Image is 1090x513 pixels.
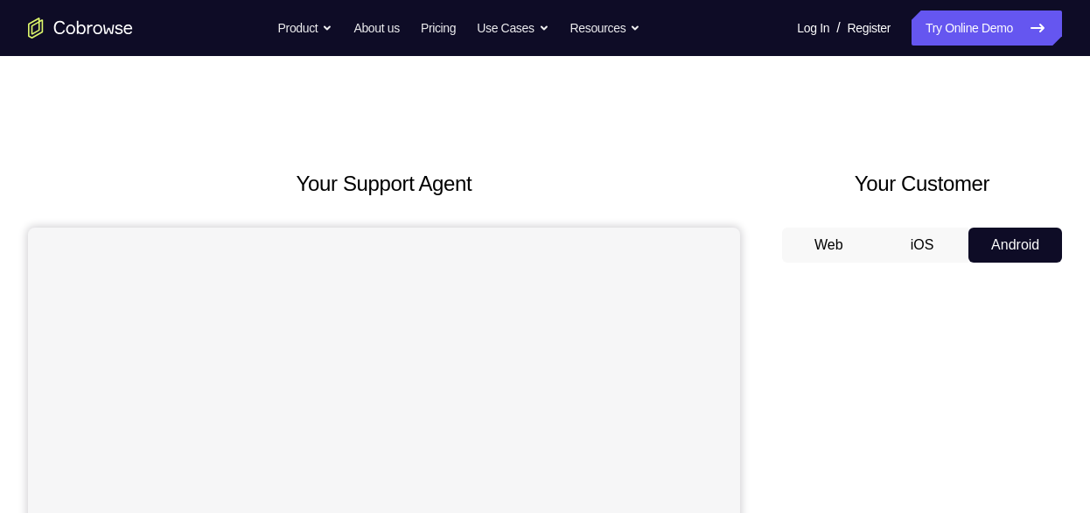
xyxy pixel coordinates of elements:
a: Pricing [421,11,456,46]
a: About us [353,11,399,46]
button: Use Cases [477,11,548,46]
span: / [836,18,840,39]
h2: Your Support Agent [28,168,740,200]
a: Try Online Demo [912,11,1062,46]
button: Product [278,11,333,46]
h2: Your Customer [782,168,1062,200]
a: Register [848,11,891,46]
a: Log In [797,11,829,46]
button: iOS [876,228,969,263]
button: Resources [570,11,641,46]
button: Android [968,228,1062,263]
a: Go to the home page [28,18,133,39]
button: Web [782,228,876,263]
